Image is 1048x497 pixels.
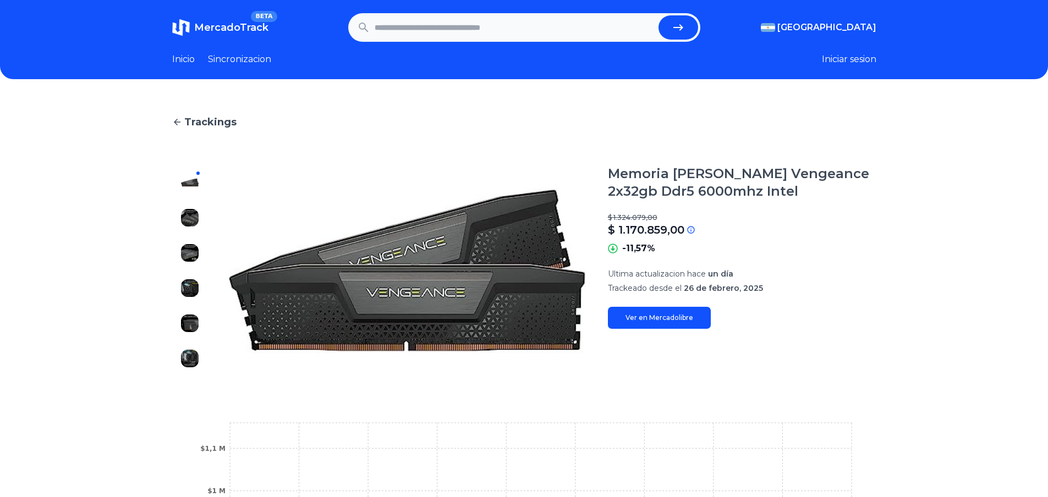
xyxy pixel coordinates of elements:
a: Ver en Mercadolibre [608,307,711,329]
tspan: $1,1 M [200,445,226,452]
img: Memoria Ram Corsair Vengeance 2x32gb Ddr5 6000mhz Intel [181,350,199,367]
button: [GEOGRAPHIC_DATA] [761,21,876,34]
img: Memoria Ram Corsair Vengeance 2x32gb Ddr5 6000mhz Intel [181,244,199,262]
span: Trackings [184,114,237,130]
img: Memoria Ram Corsair Vengeance 2x32gb Ddr5 6000mhz Intel [181,314,199,332]
a: Trackings [172,114,876,130]
span: BETA [251,11,277,22]
span: Ultima actualizacion hace [608,269,706,279]
img: Memoria Ram Corsair Vengeance 2x32gb Ddr5 6000mhz Intel [181,209,199,227]
span: un día [708,269,733,279]
img: Memoria Ram Corsair Vengeance 2x32gb Ddr5 6000mhz Intel [181,279,199,297]
a: Sincronizacion [208,53,271,66]
button: Iniciar sesion [822,53,876,66]
p: $ 1.170.859,00 [608,222,684,238]
a: Inicio [172,53,195,66]
img: Argentina [761,23,775,32]
span: 26 de febrero, 2025 [684,283,763,293]
img: MercadoTrack [172,19,190,36]
img: Memoria Ram Corsair Vengeance 2x32gb Ddr5 6000mhz Intel [229,165,586,376]
tspan: $1 M [207,487,226,495]
a: MercadoTrackBETA [172,19,268,36]
p: -11,57% [622,242,655,255]
span: [GEOGRAPHIC_DATA] [777,21,876,34]
h1: Memoria [PERSON_NAME] Vengeance 2x32gb Ddr5 6000mhz Intel [608,165,876,200]
span: Trackeado desde el [608,283,682,293]
p: $ 1.324.079,00 [608,213,876,222]
img: Memoria Ram Corsair Vengeance 2x32gb Ddr5 6000mhz Intel [181,174,199,191]
span: MercadoTrack [194,21,268,34]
